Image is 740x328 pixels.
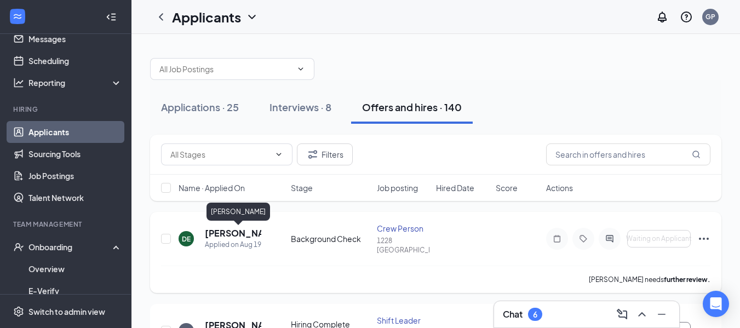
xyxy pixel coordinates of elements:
div: Switch to admin view [28,306,105,317]
div: Reporting [28,77,123,88]
div: Applied on Aug 19 [205,239,261,250]
a: Job Postings [28,165,122,187]
svg: ChevronDown [245,10,259,24]
a: E-Verify [28,280,122,302]
div: Open Intercom Messenger [703,291,729,317]
svg: WorkstreamLogo [12,11,23,22]
svg: ChevronDown [296,65,305,73]
span: Hired Date [436,182,474,193]
h1: Applicants [172,8,241,26]
div: Team Management [13,220,120,229]
button: ChevronUp [633,306,651,323]
div: [PERSON_NAME] [206,203,270,221]
svg: MagnifyingGlass [692,150,701,159]
span: Name · Applied On [179,182,245,193]
a: Scheduling [28,50,122,72]
button: Waiting on Applicant [627,230,691,248]
svg: ChevronLeft [154,10,168,24]
svg: Notifications [656,10,669,24]
span: Stage [291,182,313,193]
input: Search in offers and hires [546,143,710,165]
span: Score [496,182,518,193]
div: Background Check [291,233,370,244]
div: DE [182,234,191,244]
input: All Stages [170,148,270,160]
span: Job posting [377,182,418,193]
svg: UserCheck [13,241,24,252]
svg: ChevronUp [635,308,649,321]
svg: Collapse [106,11,117,22]
svg: Analysis [13,77,24,88]
div: Offers and hires · 140 [362,100,462,114]
button: Minimize [653,306,670,323]
a: Messages [28,28,122,50]
h5: [PERSON_NAME] [205,227,261,239]
svg: Settings [13,306,24,317]
span: Actions [546,182,573,193]
input: All Job Postings [159,63,292,75]
span: Waiting on Applicant [626,235,692,243]
a: Overview [28,258,122,280]
svg: Tag [577,234,590,243]
svg: Note [550,234,564,243]
div: 1228 [GEOGRAPHIC_DATA] [377,236,430,255]
b: further review. [664,275,710,284]
div: Crew Person [377,223,430,234]
div: Onboarding [28,241,113,252]
svg: ActiveChat [603,234,616,243]
div: Interviews · 8 [269,100,331,114]
svg: Filter [306,148,319,161]
svg: QuestionInfo [680,10,693,24]
button: Filter Filters [297,143,353,165]
svg: Minimize [655,308,668,321]
svg: ChevronDown [274,150,283,159]
a: Sourcing Tools [28,143,122,165]
div: 6 [533,310,537,319]
h3: Chat [503,308,523,320]
svg: ComposeMessage [616,308,629,321]
svg: Ellipses [697,232,710,245]
div: Shift Leader [377,315,430,326]
a: Talent Network [28,187,122,209]
div: Applications · 25 [161,100,239,114]
button: ComposeMessage [613,306,631,323]
div: Hiring [13,105,120,114]
div: GP [705,12,715,21]
p: [PERSON_NAME] needs [589,275,710,284]
a: Applicants [28,121,122,143]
